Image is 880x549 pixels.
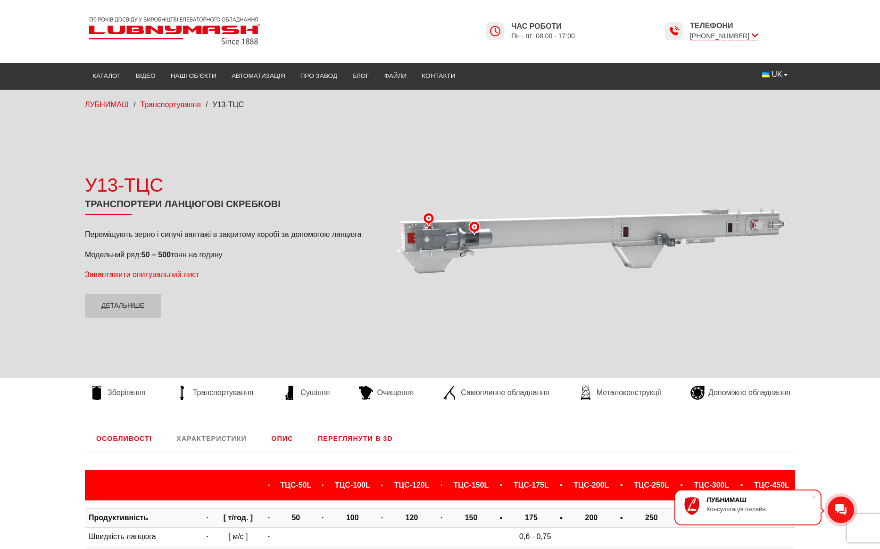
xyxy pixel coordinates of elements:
b: ▪ [500,514,503,522]
a: Очищення [354,386,418,400]
b: 50 [291,514,300,522]
b: 250 [645,514,658,522]
a: Особливості [85,426,163,451]
td: [ м/с ] [214,527,263,546]
span: Телефони [690,21,758,31]
strong: · [381,514,383,522]
strong: · [322,481,324,489]
strong: · [381,481,383,489]
span: У13-ТЦС [212,101,243,109]
a: Самоплинне обладнання [438,386,554,400]
span: Час роботи [511,21,575,32]
div: Консультація онлайн. [706,506,811,513]
span: UK [772,69,782,80]
b: TЦС-200L [574,481,609,489]
span: Самоплинне обладнання [461,388,549,398]
img: Lubnymash time icon [668,25,680,37]
a: Транспортування [140,101,201,109]
b: TЦС-120L [394,481,430,489]
a: Блог [345,66,377,86]
a: Про завод [293,66,345,86]
b: 100 [346,514,359,522]
td: 0,6 - 0,75 [275,527,795,546]
a: Каталог [85,66,128,86]
span: / [133,101,135,109]
strong: · [206,532,208,541]
span: Очищення [377,388,414,398]
div: У13-ТЦС [85,172,373,198]
strong: · [322,514,324,522]
a: Контакти [414,66,463,86]
a: Опис [260,426,304,451]
a: Допоміжне обладнання [686,386,795,400]
a: Відео [128,66,163,86]
b: TЦС-100L [335,481,370,489]
b: TЦС-450L [754,481,789,489]
b: ▪ [500,481,503,489]
div: ЛУБНИМАШ [706,496,811,504]
span: Зберігання [108,388,146,398]
td: Швидкість ланцюга [85,527,201,546]
span: [PHONE_NUMBER] [690,31,758,41]
b: 200 [585,514,598,522]
b: TЦС-150L [454,481,489,489]
b: ▪ [560,514,563,522]
b: 175 [525,514,538,522]
b: ▪ [620,481,623,489]
b: TЦС-50L [280,481,311,489]
b: TЦС-300L [694,481,729,489]
strong: · [440,514,442,522]
strong: · [268,532,270,541]
a: Зберігання [85,386,150,400]
strong: · [440,481,442,489]
h1: Транспортери ланцюгові скребкові [85,198,373,215]
span: Допоміжне обладнання [708,388,790,398]
b: 120 [406,514,418,522]
a: Завантажити опитувальний лист [85,270,199,279]
strong: · [268,481,270,489]
strong: · [206,514,208,522]
a: Файли [377,66,415,86]
span: Транспортування [193,388,254,398]
img: Lubnymash [85,13,264,49]
a: Сушіння [278,386,334,400]
img: Lubnymash time icon [490,25,501,37]
a: Металоконструкції [574,386,666,400]
a: Транспортування [170,386,258,400]
span: Металоконструкції [597,388,661,398]
b: ▪ [620,514,623,522]
b: ▪ [740,481,743,489]
p: Переміщують зерно і сипучі вантажі в закритому коробі за допомогою ланцюга [85,229,373,240]
b: [ т/год. ] [224,514,253,522]
a: Переглянути в 3D [307,426,404,451]
span: Пн - пт: 08:00 - 17:00 [511,32,575,41]
b: ▪ [680,481,683,489]
b: TЦС-175L [514,481,549,489]
button: UK [755,66,795,84]
b: Продуктивність [89,514,148,522]
span: / [206,101,208,109]
b: 150 [465,514,478,522]
strong: · [268,514,270,522]
a: ЛУБНИМАШ [85,101,129,109]
strong: 50 – 500 [141,251,171,259]
a: Наші об’єкти [163,66,224,86]
b: ▪ [560,481,563,489]
span: Сушіння [300,388,330,398]
a: Характеристики [165,426,257,451]
a: Детальніше [85,294,161,318]
img: Українська [762,72,770,77]
a: Автоматизація [224,66,293,86]
p: Модельний ряд: тонн на годину [85,250,373,260]
b: TЦС-250L [634,481,669,489]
